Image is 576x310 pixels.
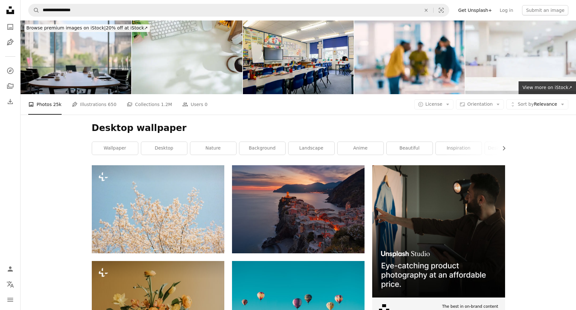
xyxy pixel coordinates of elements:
a: Get Unsplash+ [454,5,496,15]
span: 0 [205,101,208,108]
a: a tree with white flowers against a blue sky [92,206,224,212]
button: Menu [4,293,17,306]
img: a tree with white flowers against a blue sky [92,165,224,253]
a: Illustrations [4,36,17,49]
a: background [239,142,285,155]
button: scroll list to the right [498,142,505,155]
span: Orientation [467,102,493,107]
button: Orientation [456,99,504,110]
img: Chairs, table and technology in empty boardroom of corporate office for meeting with window view.... [21,20,131,94]
a: Download History [4,95,17,108]
a: Users 0 [182,94,208,115]
span: 1.2M [161,101,172,108]
button: Submit an image [522,5,568,15]
span: View more on iStock ↗ [522,85,572,90]
a: wallpaper [92,142,138,155]
a: desktop background [485,142,531,155]
a: Illustrations 650 [72,94,116,115]
a: a vase filled with yellow flowers on top of a white table [92,302,224,308]
h1: Desktop wallpaper [92,122,505,134]
a: desktop [141,142,187,155]
img: Empty Classroom [243,20,354,94]
a: landscape [288,142,334,155]
img: Blur, meeting and employees for discussion in office, working and job for creative career. People... [354,20,465,94]
a: Log in / Sign up [4,263,17,275]
a: Collections [4,80,17,93]
a: View more on iStock↗ [519,81,576,94]
span: Browse premium images on iStock | [26,25,106,30]
span: License [426,102,443,107]
button: Clear [419,4,433,16]
a: Photos [4,20,17,33]
span: 650 [108,101,116,108]
a: aerial view of village on mountain cliff during orange sunset [232,206,365,212]
button: Sort byRelevance [506,99,568,110]
a: Explore [4,64,17,77]
span: Sort by [518,102,534,107]
form: Find visuals sitewide [28,4,449,17]
span: Relevance [518,101,557,108]
button: Language [4,278,17,291]
img: aerial view of village on mountain cliff during orange sunset [232,165,365,253]
img: Top view white office desk with keyboard, coffee cup, headphone and stationery. [132,20,243,94]
a: inspiration [436,142,482,155]
button: Visual search [434,4,449,16]
a: beautiful [387,142,433,155]
span: 20% off at iStock ↗ [26,25,148,30]
a: Browse premium images on iStock|20% off at iStock↗ [21,20,154,36]
button: License [414,99,454,110]
img: file-1715714098234-25b8b4e9d8faimage [372,165,505,298]
img: Marble table top with blur hospital clinic medical interior background [465,20,576,94]
a: Collections 1.2M [127,94,172,115]
button: Search Unsplash [29,4,39,16]
a: nature [190,142,236,155]
a: Log in [496,5,517,15]
a: assorted-color hot air balloons during daytime [232,302,365,308]
a: anime [338,142,383,155]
